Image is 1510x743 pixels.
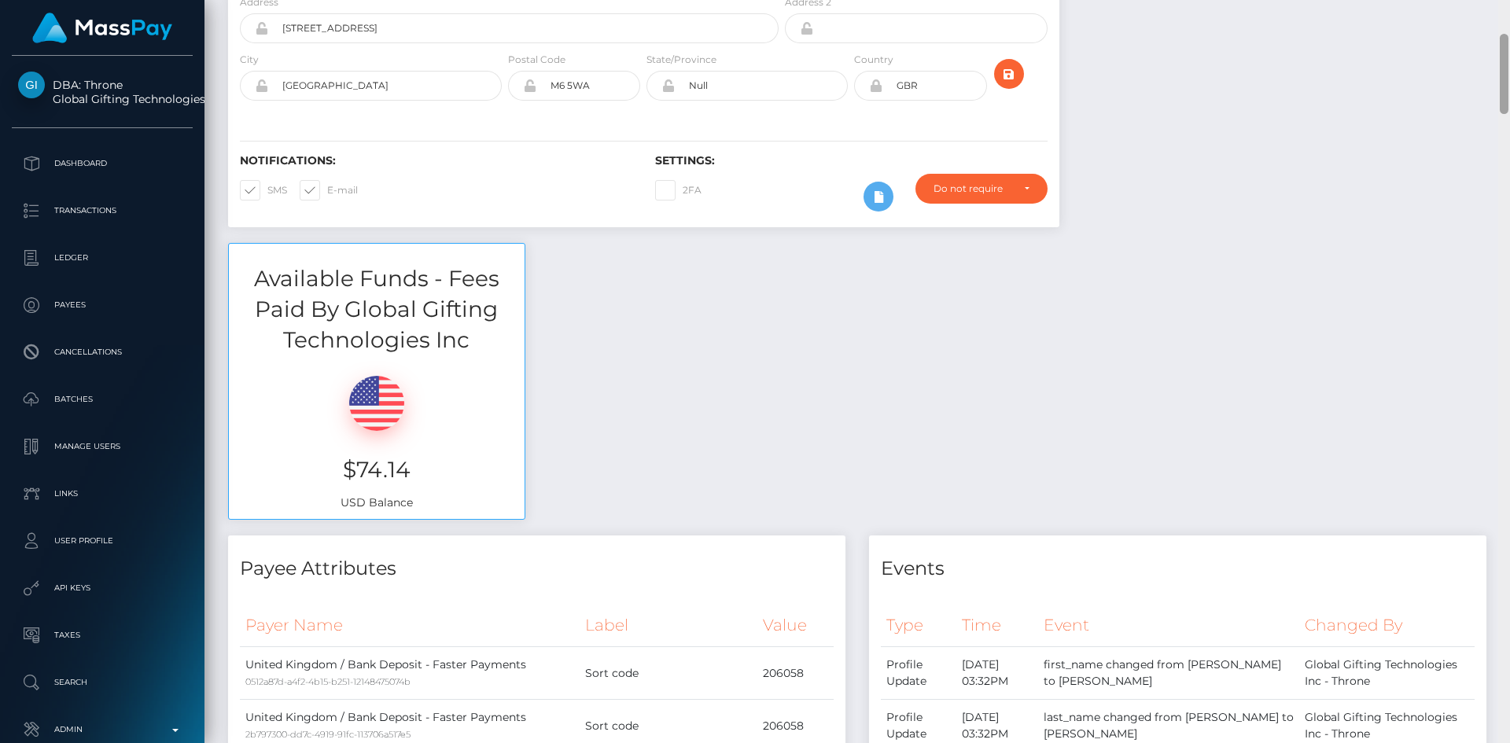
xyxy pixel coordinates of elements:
h4: Events [881,555,1475,583]
p: Links [18,482,186,506]
div: USD Balance [229,356,525,519]
a: Ledger [12,238,193,278]
button: Do not require [915,174,1048,204]
a: Links [12,474,193,513]
a: User Profile [12,521,193,561]
th: Type [881,604,956,647]
h3: Available Funds - Fees Paid By Global Gifting Technologies Inc [229,263,525,356]
label: E-mail [300,180,358,200]
p: Batches [18,388,186,411]
label: SMS [240,180,287,200]
th: Changed By [1299,604,1475,647]
td: Global Gifting Technologies Inc - Throne [1299,647,1475,700]
td: [DATE] 03:32PM [956,647,1038,700]
a: Search [12,663,193,702]
th: Payer Name [240,604,580,647]
a: Transactions [12,191,193,230]
a: Payees [12,285,193,325]
td: United Kingdom / Bank Deposit - Faster Payments [240,647,580,700]
label: State/Province [646,53,716,67]
h3: $74.14 [241,454,513,485]
p: User Profile [18,529,186,553]
label: City [240,53,259,67]
p: Manage Users [18,435,186,458]
a: Taxes [12,616,193,655]
img: Global Gifting Technologies Inc [18,72,45,98]
p: Cancellations [18,340,186,364]
a: Manage Users [12,427,193,466]
td: first_name changed from [PERSON_NAME] to [PERSON_NAME] [1038,647,1299,700]
th: Event [1038,604,1299,647]
p: Admin [18,718,186,741]
label: Country [854,53,893,67]
a: Cancellations [12,333,193,372]
p: Search [18,671,186,694]
a: Dashboard [12,144,193,183]
label: 2FA [655,180,702,200]
p: Transactions [18,199,186,223]
p: API Keys [18,576,186,600]
td: Profile Update [881,647,956,700]
span: DBA: Throne Global Gifting Technologies Inc [12,78,193,106]
label: Postal Code [508,53,565,67]
td: Sort code [580,647,757,700]
div: Do not require [934,182,1011,195]
td: 206058 [757,647,834,700]
a: API Keys [12,568,193,608]
p: Ledger [18,246,186,270]
h6: Notifications: [240,154,632,167]
img: MassPay Logo [32,13,172,43]
h4: Payee Attributes [240,555,834,583]
p: Dashboard [18,152,186,175]
img: USD.png [349,376,404,431]
th: Label [580,604,757,647]
a: Batches [12,380,193,419]
th: Value [757,604,834,647]
small: 2b797300-dd7c-4919-91fc-113706a517e5 [245,729,411,740]
small: 0512a87d-a4f2-4b15-b251-12148475074b [245,676,411,687]
h6: Settings: [655,154,1047,167]
p: Taxes [18,623,186,647]
th: Time [956,604,1038,647]
p: Payees [18,293,186,317]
